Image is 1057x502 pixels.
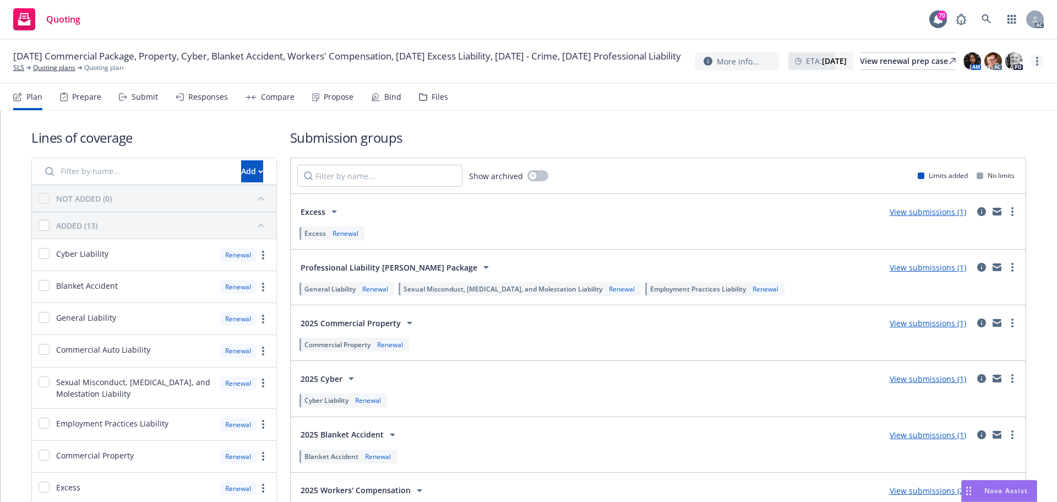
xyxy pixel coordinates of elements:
[56,312,116,323] span: General Liability
[56,376,213,400] span: Sexual Misconduct, [MEDICAL_DATA], and Molestation Liability
[241,161,263,182] div: Add
[1006,316,1019,330] a: more
[975,428,988,441] a: circleInformation
[375,340,405,349] div: Renewal
[469,170,523,182] span: Show archived
[962,481,976,501] div: Drag to move
[220,482,257,495] div: Renewal
[26,93,42,101] div: Plan
[301,373,342,385] span: 2025 Cyber
[1006,428,1019,441] a: more
[297,256,496,278] button: Professional Liability [PERSON_NAME] Package
[297,424,402,446] button: 2025 Blanket Accident
[975,205,988,218] a: circleInformation
[220,450,257,463] div: Renewal
[890,207,966,217] a: View submissions (1)
[304,284,356,294] span: General Liability
[46,15,80,24] span: Quoting
[1031,55,1044,68] a: more
[961,480,1037,502] button: Nova Assist
[297,479,429,501] button: 2025 Workers' Compensation
[360,284,390,294] div: Renewal
[56,418,168,429] span: Employment Practices Liability
[220,418,257,431] div: Renewal
[257,450,270,463] a: more
[1006,372,1019,385] a: more
[890,262,966,273] a: View submissions (1)
[241,160,263,182] button: Add
[950,8,972,30] a: Report a Bug
[404,284,602,294] span: Sexual Misconduct, [MEDICAL_DATA], and Molestation Liability
[1001,8,1023,30] a: Switch app
[257,344,270,358] a: more
[56,344,150,355] span: Commercial Auto Liability
[990,316,1004,330] a: mail
[56,248,108,260] span: Cyber Liability
[918,171,968,180] div: Limits added
[56,190,270,207] button: NOT ADDED (0)
[984,486,1028,495] span: Nova Assist
[976,8,998,30] a: Search
[56,482,80,493] span: Excess
[384,93,401,101] div: Bind
[650,284,746,294] span: Employment Practices Liability
[257,249,270,262] a: more
[301,317,401,329] span: 2025 Commercial Property
[937,10,947,20] div: 70
[890,318,966,328] a: View submissions (1)
[304,396,348,405] span: Cyber Liability
[31,128,277,147] h1: Lines of coverage
[188,93,228,101] div: Responses
[297,368,361,390] button: 2025 Cyber
[56,220,97,231] div: ADDED (13)
[363,452,393,461] div: Renewal
[432,93,448,101] div: Files
[990,372,1004,385] a: mail
[39,160,235,182] input: Filter by name...
[297,201,344,223] button: Excess
[33,63,75,73] a: Quoting plans
[13,50,681,63] span: [DATE] Commercial Package, Property, Cyber, Blanket Accident, Workers' Compensation, [DATE] Exces...
[330,229,361,238] div: Renewal
[984,52,1002,70] img: photo
[607,284,637,294] div: Renewal
[975,316,988,330] a: circleInformation
[1006,205,1019,218] a: more
[304,340,371,349] span: Commercial Property
[257,418,270,431] a: more
[860,53,956,69] div: View renewal prep case
[990,261,1004,274] a: mail
[9,4,85,35] a: Quoting
[990,428,1004,441] a: mail
[220,344,257,358] div: Renewal
[304,452,358,461] span: Blanket Accident
[220,312,257,326] div: Renewal
[56,280,118,292] span: Blanket Accident
[297,312,419,334] button: 2025 Commercial Property
[353,396,383,405] div: Renewal
[301,206,325,218] span: Excess
[301,262,477,273] span: Professional Liability [PERSON_NAME] Package
[1005,52,1023,70] img: photo
[975,261,988,274] a: circleInformation
[56,193,112,204] div: NOT ADDED (0)
[220,280,257,294] div: Renewal
[890,430,966,440] a: View submissions (1)
[806,55,847,67] span: ETA :
[301,429,384,440] span: 2025 Blanket Accident
[860,52,956,70] a: View renewal prep case
[56,450,134,461] span: Commercial Property
[132,93,158,101] div: Submit
[963,52,981,70] img: photo
[84,63,123,73] span: Quoting plan
[257,482,270,495] a: more
[261,93,295,101] div: Compare
[56,217,270,234] button: ADDED (13)
[297,165,462,187] input: Filter by name...
[695,52,780,71] button: More info...
[750,284,781,294] div: Renewal
[324,93,353,101] div: Propose
[220,248,257,262] div: Renewal
[822,56,847,66] strong: [DATE]
[220,376,257,390] div: Renewal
